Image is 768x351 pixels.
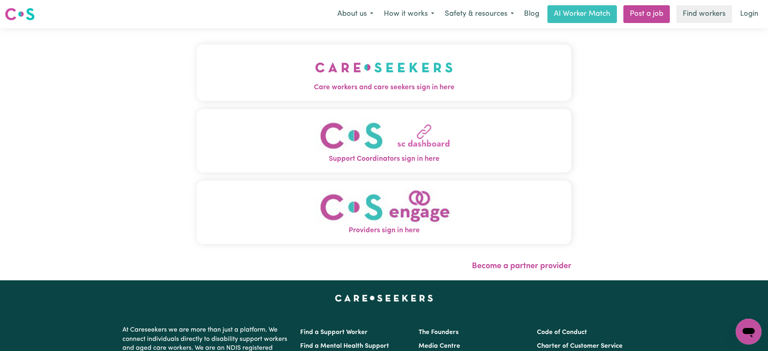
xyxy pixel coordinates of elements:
iframe: Button to launch messaging window [736,319,762,345]
a: Blog [519,5,544,23]
a: Careseekers logo [5,5,35,23]
a: Code of Conduct [537,329,587,336]
button: Support Coordinators sign in here [197,109,571,172]
a: Charter of Customer Service [537,343,623,349]
a: Become a partner provider [472,262,571,270]
span: Providers sign in here [197,225,571,236]
a: Media Centre [419,343,460,349]
a: AI Worker Match [547,5,617,23]
a: Find a Support Worker [300,329,368,336]
a: Careseekers home page [335,295,433,301]
img: Careseekers logo [5,7,35,21]
button: Providers sign in here [197,181,571,244]
span: Care workers and care seekers sign in here [197,82,571,93]
button: Care workers and care seekers sign in here [197,44,571,101]
a: Post a job [623,5,670,23]
button: About us [332,6,379,23]
a: The Founders [419,329,459,336]
button: Safety & resources [440,6,519,23]
a: Find workers [676,5,732,23]
button: How it works [379,6,440,23]
a: Login [735,5,763,23]
span: Support Coordinators sign in here [197,154,571,164]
